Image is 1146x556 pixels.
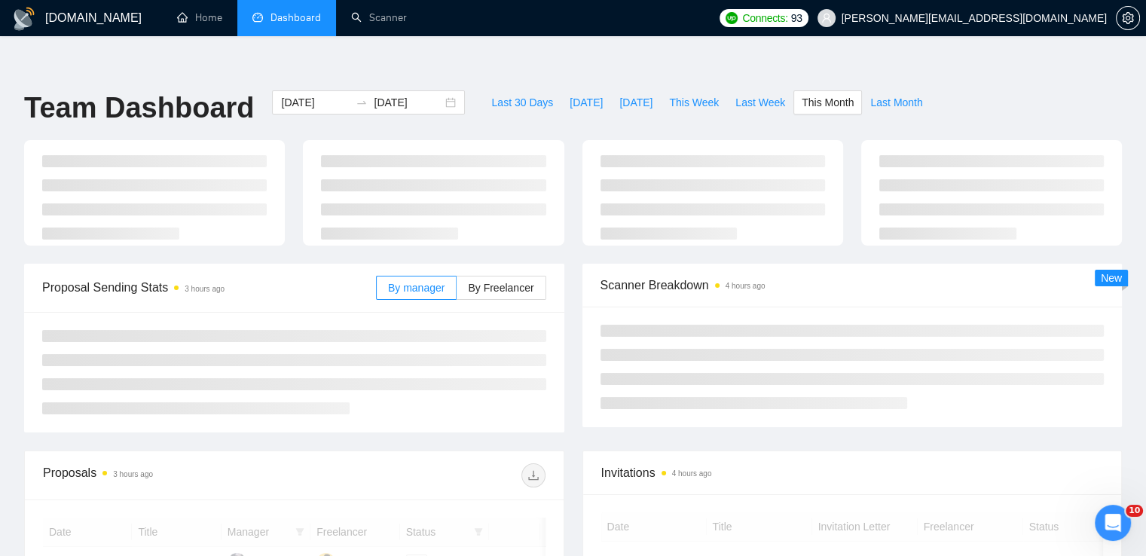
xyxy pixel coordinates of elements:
span: to [356,96,368,108]
time: 3 hours ago [113,470,153,478]
span: Proposal Sending Stats [42,278,376,297]
button: [DATE] [611,90,661,115]
a: searchScanner [351,11,407,24]
h1: Team Dashboard [24,90,254,126]
span: Last Week [735,94,785,111]
time: 4 hours ago [726,282,766,290]
span: [DATE] [619,94,652,111]
span: setting [1117,12,1139,24]
span: dashboard [252,12,263,23]
button: Last 30 Days [483,90,561,115]
span: 93 [791,10,802,26]
span: New [1101,272,1122,284]
span: Last Month [870,94,922,111]
iframe: Intercom live chat [1095,505,1131,541]
div: Proposals [43,463,294,487]
span: Last 30 Days [491,94,553,111]
span: [DATE] [570,94,603,111]
span: By Freelancer [468,282,533,294]
img: logo [12,7,36,31]
span: user [821,13,832,23]
span: Connects: [742,10,787,26]
span: This Week [669,94,719,111]
span: Invitations [601,463,1104,482]
button: Last Month [862,90,931,115]
button: Last Week [727,90,793,115]
button: This Month [793,90,862,115]
span: 10 [1126,505,1143,517]
button: [DATE] [561,90,611,115]
span: Dashboard [270,11,321,24]
span: This Month [802,94,854,111]
a: setting [1116,12,1140,24]
img: upwork-logo.png [726,12,738,24]
span: Scanner Breakdown [601,276,1105,295]
input: Start date [281,94,350,111]
time: 4 hours ago [672,469,712,478]
button: This Week [661,90,727,115]
button: setting [1116,6,1140,30]
span: By manager [388,282,445,294]
input: End date [374,94,442,111]
span: swap-right [356,96,368,108]
time: 3 hours ago [185,285,225,293]
a: homeHome [177,11,222,24]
